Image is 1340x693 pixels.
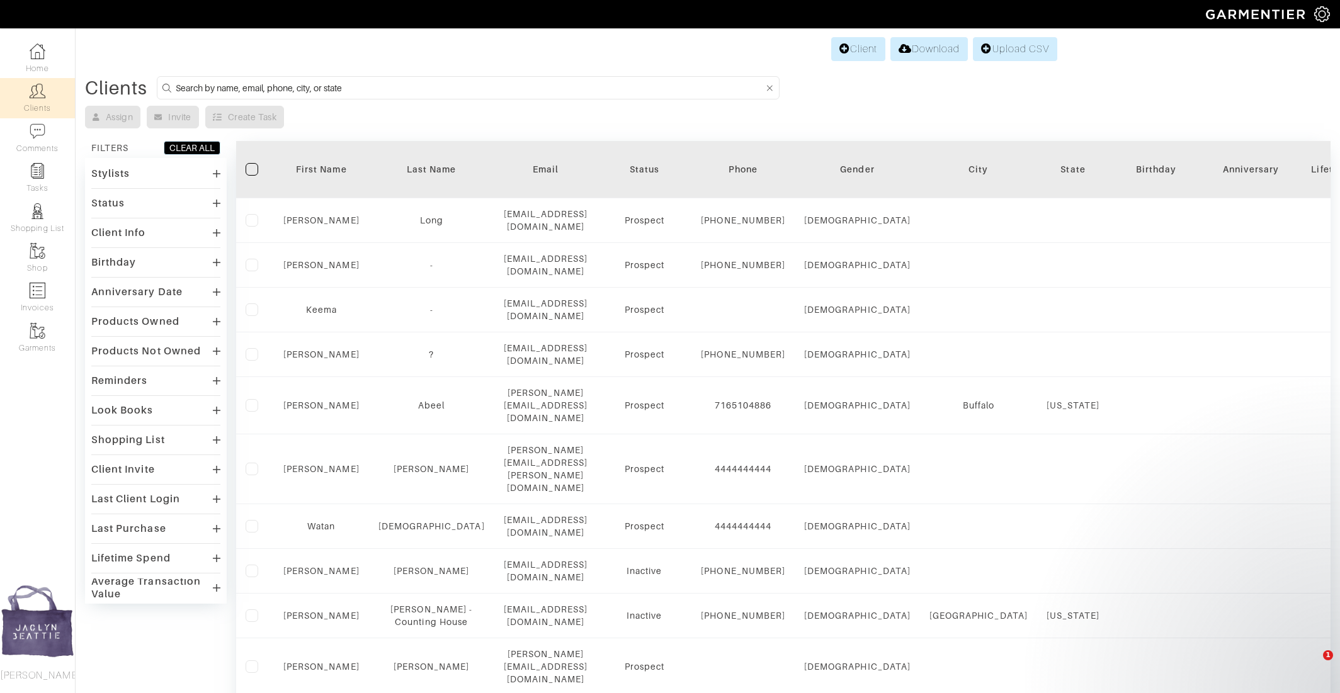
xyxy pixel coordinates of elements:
div: [DEMOGRAPHIC_DATA] [804,520,911,532]
a: [PERSON_NAME] [283,349,360,359]
img: stylists-icon-eb353228a002819b7ec25b43dbf5f0378dd9e0616d9560372ff212230b889e62.png [30,203,45,219]
a: [PERSON_NAME] - Counting House [390,604,472,627]
div: First Name [283,163,360,176]
div: [GEOGRAPHIC_DATA] [929,609,1028,622]
iframe: Intercom live chat [1297,650,1327,680]
img: reminder-icon-8004d30b9f0a5d33ae49ab947aed9ed385cf756f9e5892f1edd6e32f2345188e.png [30,163,45,179]
div: Email [504,163,588,176]
div: [PHONE_NUMBER] [701,565,785,577]
a: [PERSON_NAME] [394,566,470,576]
th: Toggle SortBy [795,141,920,198]
div: Birthday [91,256,136,269]
div: Prospect [606,214,682,227]
div: [EMAIL_ADDRESS][DOMAIN_NAME] [504,514,588,539]
a: [PERSON_NAME] [283,566,360,576]
div: CLEAR ALL [169,142,215,154]
div: [PHONE_NUMBER] [701,259,785,271]
div: Stylists [91,167,130,180]
div: 7165104886 [701,399,785,412]
div: [DEMOGRAPHIC_DATA] [804,259,911,271]
div: Prospect [606,303,682,316]
img: garments-icon-b7da505a4dc4fd61783c78ac3ca0ef83fa9d6f193b1c9dc38574b1d14d53ca28.png [30,323,45,339]
img: gear-icon-white-bd11855cb880d31180b6d7d6211b90ccbf57a29d726f0c71d8c61bd08dd39cc2.png [1314,6,1330,22]
div: Client Info [91,227,146,239]
input: Search by name, email, phone, city, or state [176,80,764,96]
a: Abeel [418,400,445,410]
th: Toggle SortBy [1203,141,1298,198]
div: [PHONE_NUMBER] [701,348,785,361]
div: [DEMOGRAPHIC_DATA] [804,348,911,361]
a: Download [890,37,968,61]
div: [PERSON_NAME][EMAIL_ADDRESS][PERSON_NAME][DOMAIN_NAME] [504,444,588,494]
a: [PERSON_NAME] [283,400,360,410]
div: Prospect [606,259,682,271]
button: CLEAR ALL [164,141,220,155]
div: [DEMOGRAPHIC_DATA] [804,399,911,412]
div: 4444444444 [701,520,785,532]
div: [EMAIL_ADDRESS][DOMAIN_NAME] [504,603,588,628]
div: Products Not Owned [91,345,201,358]
a: [DEMOGRAPHIC_DATA] [378,521,485,531]
div: Average Transaction Value [91,575,213,600]
a: [PERSON_NAME] [394,662,470,672]
div: FILTERS [91,142,128,154]
div: Shopping List [91,434,165,446]
div: [PERSON_NAME][EMAIL_ADDRESS][DOMAIN_NAME] [504,648,588,685]
div: [DEMOGRAPHIC_DATA] [804,609,911,622]
div: [DEMOGRAPHIC_DATA] [804,565,911,577]
span: 1 [1323,650,1333,660]
div: Prospect [606,348,682,361]
div: Status [91,197,125,210]
div: [PHONE_NUMBER] [701,609,785,622]
div: [US_STATE] [1047,609,1100,622]
div: [EMAIL_ADDRESS][DOMAIN_NAME] [504,208,588,233]
a: [PERSON_NAME] [394,464,470,474]
div: Status [606,163,682,176]
th: Toggle SortBy [369,141,494,198]
div: Gender [804,163,911,176]
a: [PERSON_NAME] [283,611,360,621]
img: garmentier-logo-header-white-b43fb05a5012e4ada735d5af1a66efaba907eab6374d6393d1fbf88cb4ef424d.png [1200,3,1314,25]
th: Toggle SortBy [597,141,691,198]
div: [EMAIL_ADDRESS][DOMAIN_NAME] [504,297,588,322]
img: orders-icon-0abe47150d42831381b5fb84f609e132dff9fe21cb692f30cb5eec754e2cba89.png [30,283,45,298]
a: [PERSON_NAME] [283,215,360,225]
div: Client Invite [91,463,155,476]
a: [PERSON_NAME] [283,260,360,270]
div: [EMAIL_ADDRESS][DOMAIN_NAME] [504,558,588,583]
div: Anniversary Date [91,286,183,298]
div: Last Purchase [91,522,166,535]
div: Lifetime Spend [91,552,171,565]
div: [DEMOGRAPHIC_DATA] [804,214,911,227]
img: clients-icon-6bae9207a08558b7cb47a8932f037763ab4055f8c8b6bfacd5dc20c3e0201464.png [30,83,45,99]
div: [EMAIL_ADDRESS][DOMAIN_NAME] [504,342,588,367]
div: Prospect [606,463,682,475]
a: - [430,305,433,315]
div: [EMAIL_ADDRESS][DOMAIN_NAME] [504,252,588,278]
div: 4444444444 [701,463,785,475]
a: [PERSON_NAME] [283,464,360,474]
div: [DEMOGRAPHIC_DATA] [804,303,911,316]
a: Upload CSV [973,37,1057,61]
th: Toggle SortBy [1109,141,1203,198]
div: Prospect [606,399,682,412]
div: Birthday [1118,163,1194,176]
img: garments-icon-b7da505a4dc4fd61783c78ac3ca0ef83fa9d6f193b1c9dc38574b1d14d53ca28.png [30,243,45,259]
div: [PERSON_NAME][EMAIL_ADDRESS][DOMAIN_NAME] [504,386,588,424]
div: Last Name [378,163,485,176]
div: Products Owned [91,315,179,328]
a: ? [429,349,434,359]
div: Reminders [91,375,147,387]
div: Prospect [606,660,682,673]
div: [DEMOGRAPHIC_DATA] [804,660,911,673]
div: Phone [701,163,785,176]
a: Client [831,37,885,61]
img: comment-icon-a0a6a9ef722e966f86d9cbdc48e553b5cf19dbc54f86b18d962a5391bc8f6eb6.png [30,123,45,139]
div: [PHONE_NUMBER] [701,214,785,227]
a: - [430,260,433,270]
div: City [929,163,1028,176]
div: Look Books [91,404,154,417]
a: [PERSON_NAME] [283,662,360,672]
div: Prospect [606,520,682,532]
div: Buffalo [929,399,1028,412]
